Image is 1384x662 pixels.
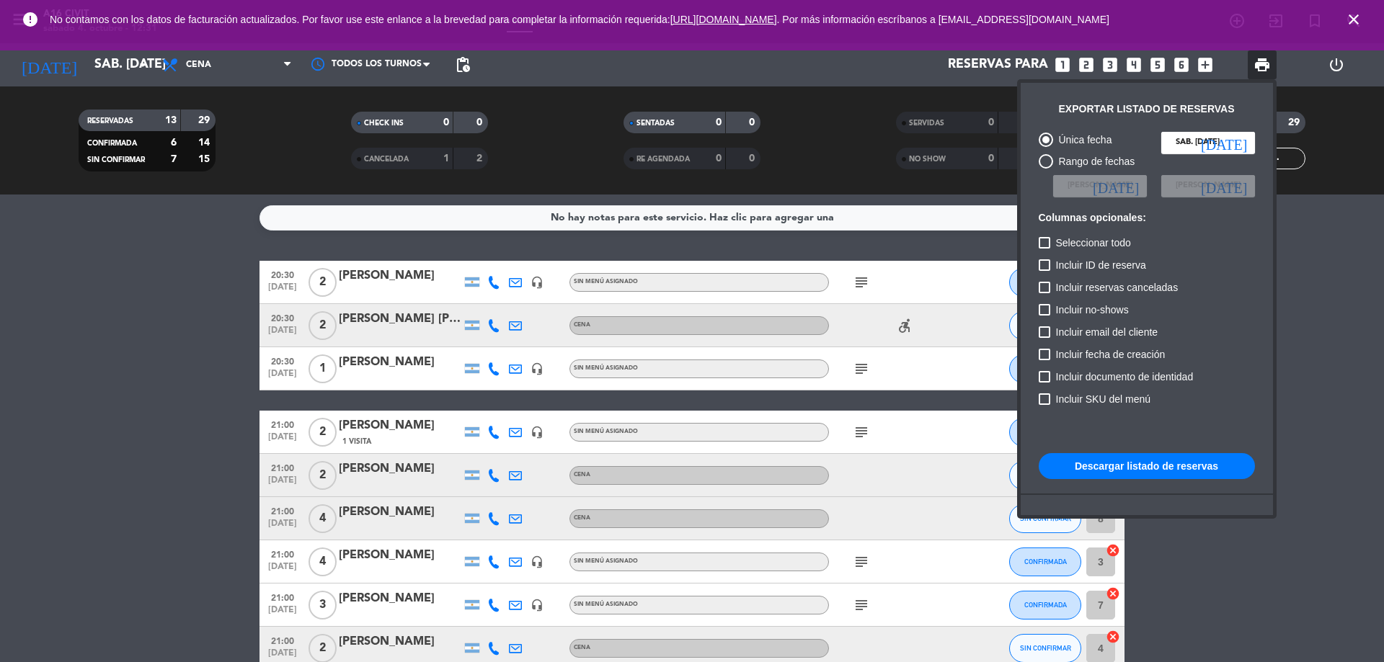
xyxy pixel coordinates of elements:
[50,14,1109,25] span: No contamos con los datos de facturación actualizados. Por favor use este enlance a la brevedad p...
[1053,132,1112,148] div: Única fecha
[1039,212,1255,224] h6: Columnas opcionales:
[1201,179,1247,193] i: [DATE]
[1068,179,1132,192] span: [PERSON_NAME]
[1056,301,1129,318] span: Incluir no-shows
[1056,346,1166,363] span: Incluir fecha de creación
[1056,368,1194,385] span: Incluir documento de identidad
[1056,234,1131,251] span: Seleccionar todo
[1056,323,1158,341] span: Incluir email del cliente
[1176,179,1241,192] span: [PERSON_NAME]
[1059,101,1235,117] div: Exportar listado de reservas
[1345,11,1362,28] i: close
[1254,56,1271,73] span: print
[1201,135,1247,150] i: [DATE]
[22,11,39,28] i: error
[1053,153,1135,170] div: Rango de fechas
[1056,279,1179,296] span: Incluir reservas canceladas
[1056,390,1151,408] span: Incluir SKU del menú
[777,14,1109,25] a: . Por más información escríbanos a [EMAIL_ADDRESS][DOMAIN_NAME]
[1056,256,1146,274] span: Incluir ID de reserva
[1093,179,1139,193] i: [DATE]
[670,14,777,25] a: [URL][DOMAIN_NAME]
[1039,453,1255,479] button: Descargar listado de reservas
